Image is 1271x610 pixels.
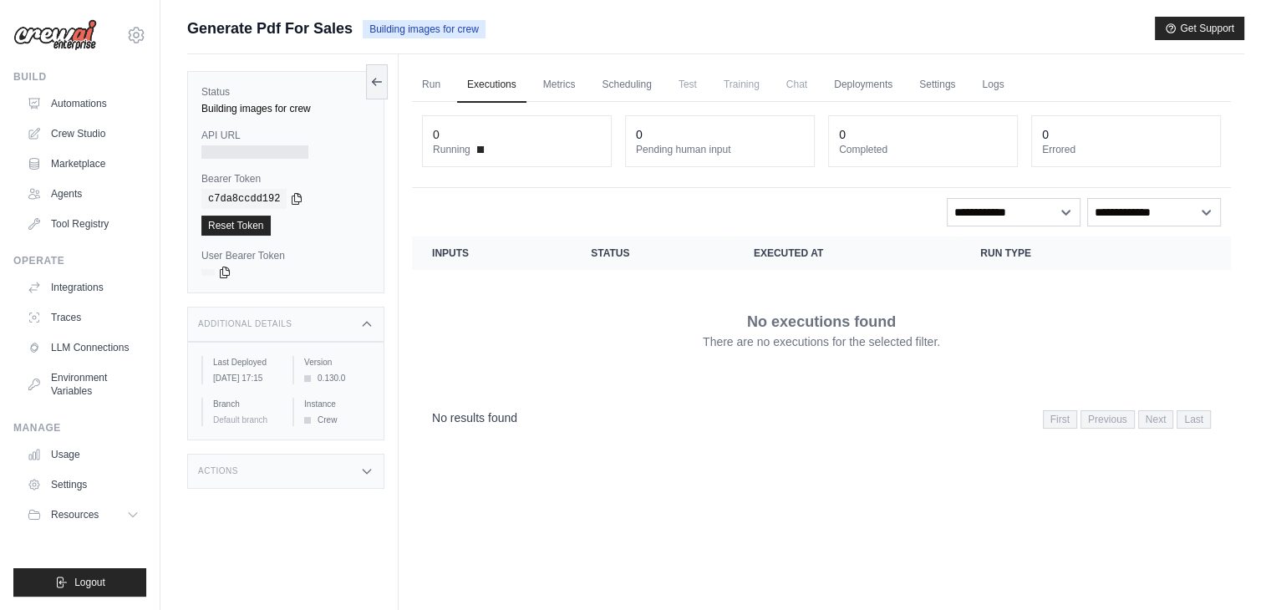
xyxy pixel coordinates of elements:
div: 0 [433,126,440,143]
dt: Errored [1042,143,1210,156]
div: 0.130.0 [304,372,370,384]
th: Inputs [412,236,571,270]
th: Executed at [734,236,960,270]
a: Traces [20,304,146,331]
label: Bearer Token [201,172,370,186]
a: Metrics [533,68,586,103]
h3: Actions [198,466,238,476]
a: Scheduling [592,68,661,103]
span: Default branch [213,415,267,424]
th: Status [571,236,734,270]
a: Executions [457,68,526,103]
label: Instance [304,398,370,410]
a: Marketplace [20,150,146,177]
a: Tool Registry [20,211,146,237]
time: September 1, 2025 at 17:15 IST [213,374,262,383]
a: Deployments [824,68,902,103]
h3: Additional Details [198,319,292,329]
label: User Bearer Token [201,249,370,262]
img: Logo [13,19,97,51]
div: Operate [13,254,146,267]
th: Run Type [960,236,1148,270]
a: Automations [20,90,146,117]
div: Crew [304,414,370,426]
span: Running [433,143,470,156]
div: 0 [1042,126,1049,143]
a: Settings [20,471,146,498]
span: Next [1138,410,1174,429]
a: Integrations [20,274,146,301]
a: Reset Token [201,216,271,236]
nav: Pagination [412,397,1231,440]
span: Building images for crew [363,20,486,38]
label: Branch [213,398,279,410]
span: Generate Pdf For Sales [187,17,353,40]
label: Status [201,85,370,99]
span: Test [669,68,707,101]
span: Training is not available until the deployment is complete [714,68,770,101]
span: Previous [1080,410,1135,429]
label: Last Deployed [213,356,279,369]
a: Agents [20,180,146,207]
label: API URL [201,129,370,142]
div: 0 [636,126,643,143]
dt: Pending human input [636,143,804,156]
span: Chat is not available until the deployment is complete [776,68,817,101]
div: 0 [839,126,846,143]
nav: Pagination [1043,410,1211,429]
a: Usage [20,441,146,468]
span: Logout [74,576,105,589]
span: Resources [51,508,99,521]
button: Resources [20,501,146,528]
a: Logs [972,68,1014,103]
button: Logout [13,568,146,597]
div: Build [13,70,146,84]
dt: Completed [839,143,1007,156]
section: Crew executions table [412,236,1231,440]
code: c7da8ccdd192 [201,189,287,209]
a: Crew Studio [20,120,146,147]
label: Version [304,356,370,369]
div: Manage [13,421,146,435]
a: Environment Variables [20,364,146,404]
p: No results found [432,409,517,426]
a: LLM Connections [20,334,146,361]
a: Run [412,68,450,103]
span: First [1043,410,1077,429]
p: No executions found [747,310,896,333]
div: Building images for crew [201,102,370,115]
p: There are no executions for the selected filter. [703,333,940,350]
a: Settings [909,68,965,103]
span: Last [1177,410,1211,429]
button: Get Support [1155,17,1244,40]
